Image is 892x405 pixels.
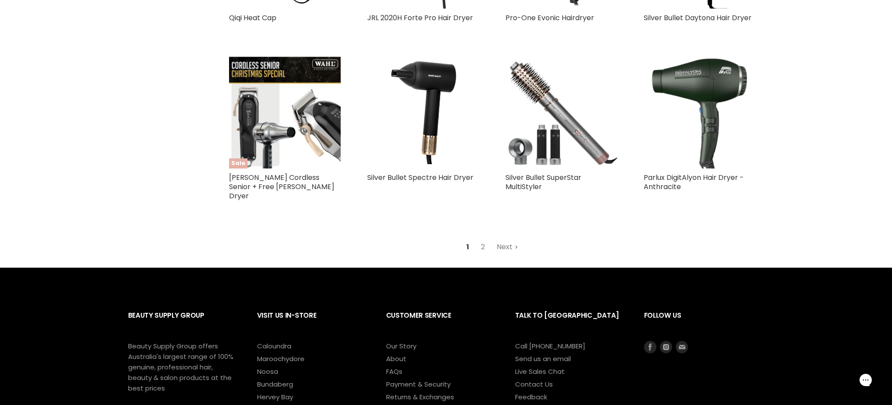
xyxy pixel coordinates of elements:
p: Beauty Supply Group offers Australia's largest range of 100% genuine, professional hair, beauty &... [128,341,233,394]
h2: Customer Service [386,305,498,341]
a: Qiqi Heat Cap [229,13,276,23]
a: Send us an email [515,354,571,363]
a: FAQs [386,367,402,376]
span: 1 [462,239,474,255]
a: Our Story [386,341,416,351]
a: JRL 2020H Forte Pro Hair Dryer [367,13,473,23]
img: Silver Bullet SuperStar MultiStyler [505,57,617,168]
span: Sale [229,158,247,168]
iframe: Gorgias live chat messenger [848,364,883,396]
a: Bundaberg [257,380,293,389]
a: Feedback [515,392,547,401]
h2: Follow us [644,305,764,341]
a: Pro-One Evonic Hairdryer [505,13,594,23]
a: Noosa [257,367,278,376]
a: 2 [476,239,490,255]
a: [PERSON_NAME] Cordless Senior + Free [PERSON_NAME] Dryer [229,172,334,201]
a: Contact Us [515,380,553,389]
a: Silver Bullet Spectre Hair Dryer [367,172,473,183]
a: Silver Bullet SuperStar MultiStyler [505,172,581,192]
a: Parlux DigitAlyon Hair Dryer - Anthracite [644,172,744,192]
a: Payment & Security [386,380,451,389]
a: Silver Bullet Daytona Hair Dryer [644,13,752,23]
a: Caloundra [257,341,291,351]
h2: Beauty Supply Group [128,305,240,341]
h2: Visit Us In-Store [257,305,369,341]
a: Hervey Bay [257,392,293,401]
a: Wahl Cordless Senior + Free Barber DryerSale [229,57,341,168]
a: Live Sales Chat [515,367,565,376]
a: About [386,354,406,363]
a: Call [PHONE_NUMBER] [515,341,585,351]
a: Maroochydore [257,354,304,363]
img: Wahl Cordless Senior + Free Barber Dryer [229,57,341,168]
h2: Talk to [GEOGRAPHIC_DATA] [515,305,627,341]
img: Parlux DigitAlyon Hair Dryer - Anthracite [644,57,756,168]
a: Next [492,239,523,255]
a: Returns & Exchanges [386,392,454,401]
img: Silver Bullet Spectre Hair Dryer [367,57,479,168]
